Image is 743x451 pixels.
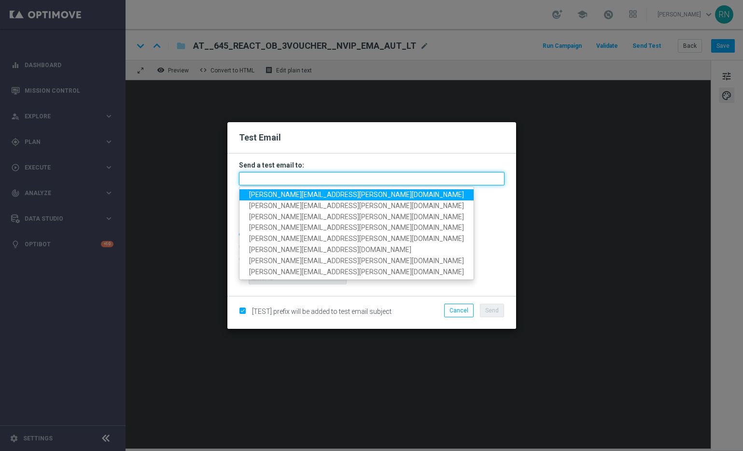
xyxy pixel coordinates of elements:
span: [PERSON_NAME][EMAIL_ADDRESS][PERSON_NAME][DOMAIN_NAME] [249,268,464,275]
span: [PERSON_NAME][EMAIL_ADDRESS][PERSON_NAME][DOMAIN_NAME] [249,202,464,210]
span: Send [485,307,499,314]
a: [PERSON_NAME][EMAIL_ADDRESS][PERSON_NAME][DOMAIN_NAME] [239,255,474,267]
button: Send [480,304,504,317]
a: [PERSON_NAME][EMAIL_ADDRESS][PERSON_NAME][DOMAIN_NAME] [239,211,474,222]
span: [PERSON_NAME][EMAIL_ADDRESS][PERSON_NAME][DOMAIN_NAME] [249,224,464,231]
span: [PERSON_NAME][EMAIL_ADDRESS][DOMAIN_NAME] [249,246,411,254]
a: [PERSON_NAME][EMAIL_ADDRESS][PERSON_NAME][DOMAIN_NAME] [239,233,474,244]
button: Cancel [444,304,474,317]
h3: Send a test email to: [239,161,505,169]
a: [PERSON_NAME][EMAIL_ADDRESS][PERSON_NAME][DOMAIN_NAME] [239,266,474,277]
span: [PERSON_NAME][EMAIL_ADDRESS][PERSON_NAME][DOMAIN_NAME] [249,257,464,265]
a: [PERSON_NAME][EMAIL_ADDRESS][PERSON_NAME][DOMAIN_NAME] [239,200,474,211]
a: [PERSON_NAME][EMAIL_ADDRESS][PERSON_NAME][DOMAIN_NAME] [239,222,474,233]
span: [PERSON_NAME][EMAIL_ADDRESS][PERSON_NAME][DOMAIN_NAME] [249,191,464,198]
h2: Test Email [239,132,505,143]
span: [PERSON_NAME][EMAIL_ADDRESS][PERSON_NAME][DOMAIN_NAME] [249,235,464,242]
a: [PERSON_NAME][EMAIL_ADDRESS][PERSON_NAME][DOMAIN_NAME] [239,189,474,200]
a: [PERSON_NAME][EMAIL_ADDRESS][DOMAIN_NAME] [239,244,474,255]
span: [TEST] prefix will be added to test email subject [252,308,392,315]
span: [PERSON_NAME][EMAIL_ADDRESS][PERSON_NAME][DOMAIN_NAME] [249,212,464,220]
